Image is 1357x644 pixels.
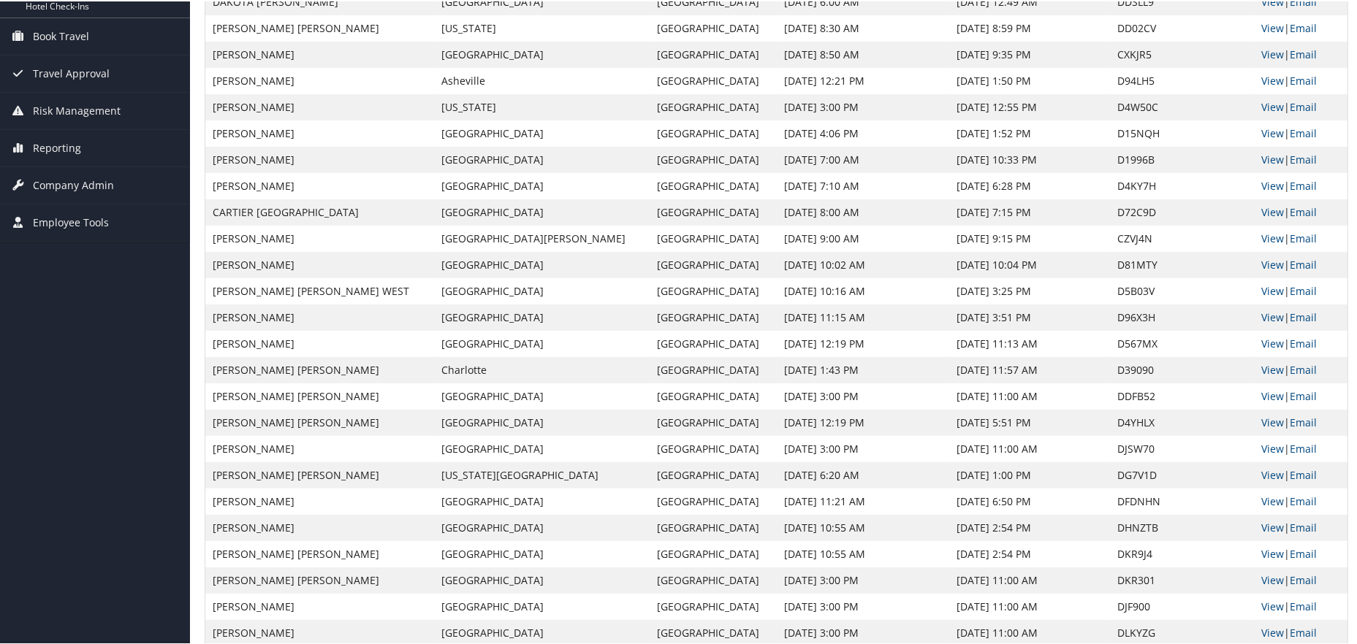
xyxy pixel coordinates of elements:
a: Email [1290,204,1317,218]
a: Email [1290,335,1317,349]
a: View [1261,440,1284,454]
td: [GEOGRAPHIC_DATA] [434,566,650,592]
td: [GEOGRAPHIC_DATA] [434,592,650,618]
td: [GEOGRAPHIC_DATA] [434,119,650,145]
td: [DATE] 11:00 AM [949,434,1110,461]
td: [PERSON_NAME] [205,592,434,618]
td: [DATE] 12:55 PM [949,93,1110,119]
a: View [1261,361,1284,375]
td: [DATE] 10:33 PM [949,145,1110,172]
td: [DATE] 1:52 PM [949,119,1110,145]
td: [GEOGRAPHIC_DATA] [650,461,777,487]
td: [DATE] 10:55 AM [777,513,949,540]
td: [GEOGRAPHIC_DATA] [650,566,777,592]
td: [DATE] 1:43 PM [777,356,949,382]
td: [DATE] 8:50 AM [777,40,949,66]
td: [GEOGRAPHIC_DATA] [434,408,650,434]
td: D567MX [1111,329,1254,356]
td: Asheville [434,66,650,93]
td: [GEOGRAPHIC_DATA] [650,303,777,329]
td: [DATE] 11:57 AM [949,356,1110,382]
td: DJSW70 [1111,434,1254,461]
td: D4W50C [1111,93,1254,119]
td: DKR301 [1111,566,1254,592]
td: [GEOGRAPHIC_DATA] [650,40,777,66]
td: [DATE] 6:20 AM [777,461,949,487]
td: [GEOGRAPHIC_DATA] [434,540,650,566]
span: Company Admin [33,166,114,202]
td: [DATE] 3:00 PM [777,592,949,618]
td: [GEOGRAPHIC_DATA] [434,198,650,224]
a: View [1261,519,1284,533]
td: DJF900 [1111,592,1254,618]
td: | [1254,303,1348,329]
a: View [1261,177,1284,191]
a: View [1261,493,1284,507]
td: [DATE] 9:00 AM [777,224,949,250]
td: [PERSON_NAME] [205,513,434,540]
td: D39090 [1111,356,1254,382]
td: | [1254,408,1348,434]
a: Email [1290,624,1317,638]
td: D94LH5 [1111,66,1254,93]
a: Email [1290,177,1317,191]
td: [GEOGRAPHIC_DATA][PERSON_NAME] [434,224,650,250]
td: [GEOGRAPHIC_DATA] [650,14,777,40]
td: D81MTY [1111,250,1254,277]
td: | [1254,461,1348,487]
td: | [1254,487,1348,513]
td: [PERSON_NAME] [PERSON_NAME] [205,356,434,382]
td: [DATE] 12:21 PM [777,66,949,93]
td: [DATE] 11:00 AM [949,592,1110,618]
td: [PERSON_NAME] [205,434,434,461]
td: [DATE] 12:19 PM [777,408,949,434]
td: CARTIER [GEOGRAPHIC_DATA] [205,198,434,224]
td: [GEOGRAPHIC_DATA] [434,303,650,329]
td: | [1254,434,1348,461]
a: View [1261,256,1284,270]
td: | [1254,592,1348,618]
td: [GEOGRAPHIC_DATA] [434,513,650,540]
td: [DATE] 3:25 PM [949,277,1110,303]
td: | [1254,119,1348,145]
td: [GEOGRAPHIC_DATA] [650,513,777,540]
a: View [1261,283,1284,296]
td: [PERSON_NAME] [PERSON_NAME] WEST [205,277,434,303]
td: [GEOGRAPHIC_DATA] [650,540,777,566]
td: [GEOGRAPHIC_DATA] [650,250,777,277]
td: DD02CV [1111,14,1254,40]
td: [GEOGRAPHIC_DATA] [434,172,650,198]
span: Book Travel [33,17,89,53]
td: [PERSON_NAME] [205,250,434,277]
a: View [1261,624,1284,638]
a: View [1261,20,1284,34]
span: Risk Management [33,91,121,128]
td: [DATE] 7:10 AM [777,172,949,198]
td: [DATE] 9:15 PM [949,224,1110,250]
a: Email [1290,99,1317,112]
td: [PERSON_NAME] [PERSON_NAME] [205,540,434,566]
td: | [1254,224,1348,250]
td: [DATE] 10:16 AM [777,277,949,303]
td: | [1254,145,1348,172]
td: [GEOGRAPHIC_DATA] [650,145,777,172]
td: [DATE] 3:00 PM [777,566,949,592]
td: [US_STATE][GEOGRAPHIC_DATA] [434,461,650,487]
td: | [1254,329,1348,356]
td: [GEOGRAPHIC_DATA] [434,250,650,277]
td: [GEOGRAPHIC_DATA] [434,40,650,66]
td: [DATE] 8:59 PM [949,14,1110,40]
td: D1996B [1111,145,1254,172]
td: [DATE] 2:54 PM [949,513,1110,540]
td: | [1254,198,1348,224]
td: [PERSON_NAME] [PERSON_NAME] [205,566,434,592]
td: [DATE] 6:28 PM [949,172,1110,198]
td: | [1254,382,1348,408]
td: [DATE] 2:54 PM [949,540,1110,566]
td: | [1254,172,1348,198]
td: | [1254,513,1348,540]
td: | [1254,14,1348,40]
td: [GEOGRAPHIC_DATA] [434,145,650,172]
td: [GEOGRAPHIC_DATA] [434,434,650,461]
td: [PERSON_NAME] [205,303,434,329]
